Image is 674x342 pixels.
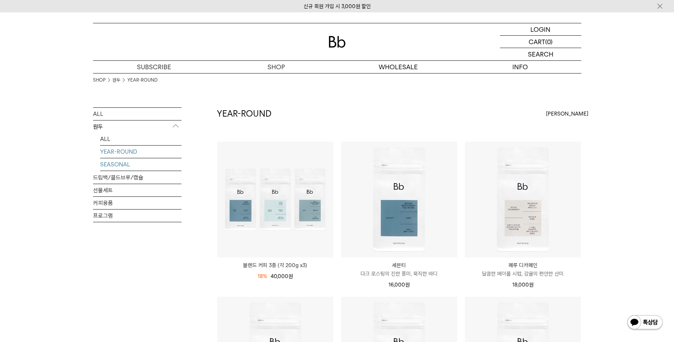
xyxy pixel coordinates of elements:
[459,61,581,73] p: INFO
[512,282,534,288] span: 18,000
[341,142,457,258] img: 세븐티
[546,110,588,118] span: [PERSON_NAME]
[93,210,182,222] a: 프로그램
[465,270,581,278] p: 달콤한 메이플 시럽, 감귤의 편안한 산미
[93,77,105,84] a: SHOP
[93,108,182,120] a: ALL
[100,146,182,158] a: YEAR-ROUND
[465,261,581,278] a: 페루 디카페인 달콤한 메이플 시럽, 감귤의 편안한 산미
[100,133,182,145] a: ALL
[529,282,534,288] span: 원
[341,261,457,278] a: 세븐티 다크 로스팅의 진한 풍미, 묵직한 바디
[271,273,293,279] span: 40,000
[465,261,581,270] p: 페루 디카페인
[341,270,457,278] p: 다크 로스팅의 진한 풍미, 묵직한 바디
[93,120,182,133] p: 원두
[113,77,120,84] a: 원두
[500,36,581,48] a: CART (0)
[530,23,551,35] p: LOGIN
[93,184,182,196] a: 선물세트
[528,48,553,60] p: SEARCH
[465,142,581,258] img: 페루 디카페인
[100,158,182,171] a: SEASONAL
[545,36,553,48] p: (0)
[215,61,337,73] a: SHOP
[93,61,215,73] a: SUBSCRIBE
[405,282,410,288] span: 원
[93,171,182,184] a: 드립백/콜드브루/캡슐
[217,142,333,258] img: 블렌드 커피 3종 (각 200g x3)
[217,108,271,120] h2: YEAR-ROUND
[529,36,545,48] p: CART
[127,77,157,84] a: YEAR-ROUND
[288,273,293,279] span: 원
[329,36,346,48] img: 로고
[93,197,182,209] a: 커피용품
[341,261,457,270] p: 세븐티
[304,3,371,10] a: 신규 회원 가입 시 3,000원 할인
[217,261,333,270] a: 블렌드 커피 3종 (각 200g x3)
[258,272,267,281] div: 18%
[337,61,459,73] p: WHOLESALE
[500,23,581,36] a: LOGIN
[388,282,410,288] span: 16,000
[627,314,663,331] img: 카카오톡 채널 1:1 채팅 버튼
